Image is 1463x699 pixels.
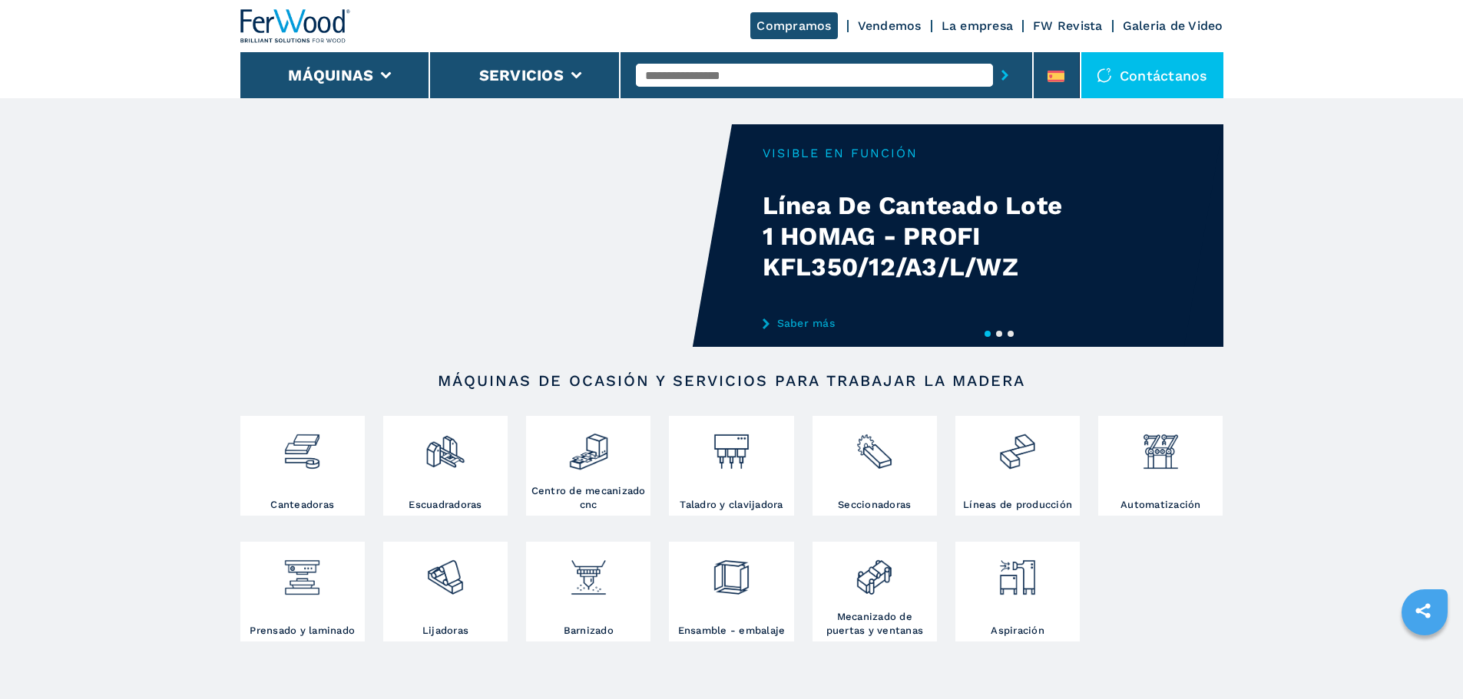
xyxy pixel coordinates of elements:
[750,12,837,39] a: Compramos
[678,624,786,638] h3: Ensamble - embalaje
[282,420,323,472] img: bordatrici_1.png
[813,416,937,516] a: Seccionadoras
[1140,420,1181,472] img: automazione.png
[985,331,991,337] button: 1
[955,416,1080,516] a: Líneas de producción
[240,124,732,347] video: Your browser does not support the video tag.
[270,498,334,512] h3: Canteadoras
[1404,592,1442,630] a: sharethis
[479,66,564,84] button: Servicios
[1081,52,1223,98] div: Contáctanos
[669,542,793,641] a: Ensamble - embalaje
[409,498,482,512] h3: Escuadradoras
[425,546,465,598] img: levigatrici_2.png
[526,416,650,516] a: Centro de mecanizado cnc
[564,624,614,638] h3: Barnizado
[963,498,1072,512] h3: Líneas de producción
[282,546,323,598] img: pressa-strettoia.png
[1098,416,1223,516] a: Automatización
[816,610,933,638] h3: Mecanizado de puertas y ventanas
[680,498,783,512] h3: Taladro y clavijadora
[854,546,895,598] img: lavorazione_porte_finestre_2.png
[997,546,1038,598] img: aspirazione_1.png
[955,542,1080,641] a: Aspiración
[288,66,373,84] button: Máquinas
[1120,498,1201,512] h3: Automatización
[383,416,508,516] a: Escuadradoras
[813,542,937,641] a: Mecanizado de puertas y ventanas
[997,420,1038,472] img: linee_di_produzione_2.png
[568,546,609,598] img: verniciatura_1.png
[240,416,365,516] a: Canteadoras
[991,624,1044,638] h3: Aspiración
[1097,68,1112,83] img: Contáctanos
[854,420,895,472] img: sezionatrici_2.png
[526,542,650,641] a: Barnizado
[240,542,365,641] a: Prensado y laminado
[1123,18,1223,33] a: Galeria de Video
[250,624,355,638] h3: Prensado y laminado
[711,420,752,472] img: foratrici_inseritrici_2.png
[383,542,508,641] a: Lijadoras
[1008,331,1014,337] button: 3
[942,18,1014,33] a: La empresa
[240,9,351,43] img: Ferwood
[838,498,911,512] h3: Seccionadoras
[1033,18,1103,33] a: FW Revista
[669,416,793,516] a: Taladro y clavijadora
[530,484,647,512] h3: Centro de mecanizado cnc
[996,331,1002,337] button: 2
[763,317,1064,329] a: Saber más
[422,624,468,638] h3: Lijadoras
[711,546,752,598] img: montaggio_imballaggio_2.png
[290,371,1174,390] h2: Máquinas de ocasión y servicios para trabajar la madera
[568,420,609,472] img: centro_di_lavoro_cnc_2.png
[858,18,922,33] a: Vendemos
[993,58,1017,93] button: submit-button
[425,420,465,472] img: squadratrici_2.png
